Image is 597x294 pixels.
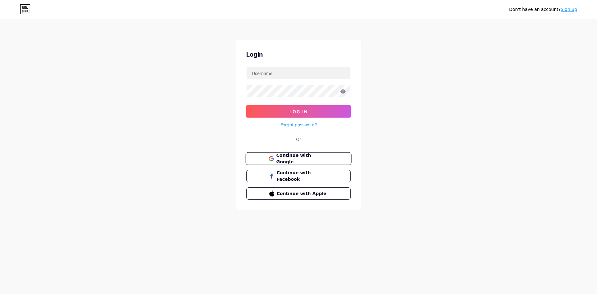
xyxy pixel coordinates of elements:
a: Sign up [561,7,577,12]
a: Forgot password? [280,121,317,128]
button: Log In [246,105,351,118]
a: Continue with Google [246,152,351,165]
span: Continue with Google [276,152,328,166]
button: Continue with Facebook [246,170,351,182]
span: Continue with Facebook [277,170,328,183]
span: Continue with Apple [277,190,328,197]
button: Continue with Google [245,152,351,165]
input: Username [247,67,350,79]
div: Login [246,50,351,59]
div: Or [296,136,301,142]
span: Log In [289,109,308,114]
div: Don't have an account? [509,6,577,13]
button: Continue with Apple [246,187,351,200]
